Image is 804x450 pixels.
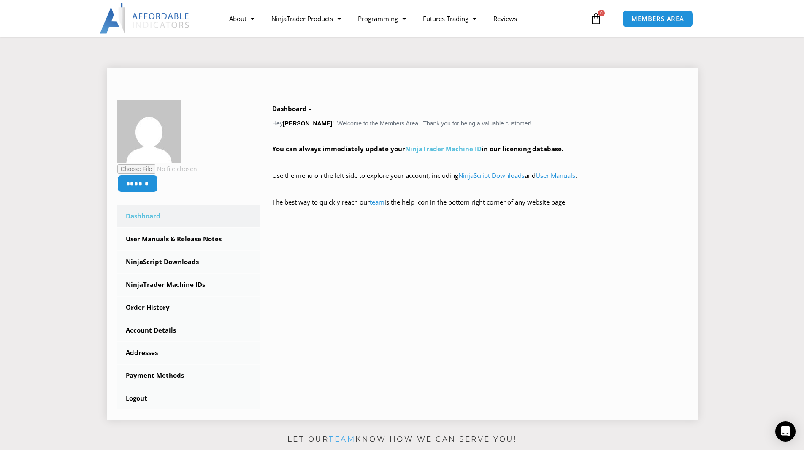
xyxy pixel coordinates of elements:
[631,16,684,22] span: MEMBERS AREA
[414,9,485,28] a: Futures Trading
[117,342,260,364] a: Addresses
[349,9,414,28] a: Programming
[272,104,312,113] b: Dashboard –
[117,297,260,319] a: Order History
[405,145,482,153] a: NinjaTrader Machine ID
[117,387,260,409] a: Logout
[107,433,698,446] p: Let our know how we can serve you!
[117,100,181,163] img: ce5ed8e1a74c1a25174f253cbd39378a10045f7b2a1697e61ad630ad931a8b63
[329,435,355,443] a: team
[100,3,190,34] img: LogoAI | Affordable Indicators – NinjaTrader
[117,365,260,387] a: Payment Methods
[623,10,693,27] a: MEMBERS AREA
[117,205,260,227] a: Dashboard
[598,10,605,16] span: 0
[775,421,796,442] div: Open Intercom Messenger
[536,171,575,180] a: User Manuals
[221,9,588,28] nav: Menu
[272,170,687,194] p: Use the menu on the left side to explore your account, including and .
[117,205,260,409] nav: Account pages
[221,9,263,28] a: About
[117,274,260,296] a: NinjaTrader Machine IDs
[263,9,349,28] a: NinjaTrader Products
[272,196,687,220] p: The best way to quickly reach our is the help icon in the bottom right corner of any website page!
[272,103,687,220] div: Hey ! Welcome to the Members Area. Thank you for being a valuable customer!
[117,319,260,341] a: Account Details
[458,171,525,180] a: NinjaScript Downloads
[283,120,332,127] strong: [PERSON_NAME]
[370,198,384,206] a: team
[117,228,260,250] a: User Manuals & Release Notes
[485,9,525,28] a: Reviews
[117,251,260,273] a: NinjaScript Downloads
[577,6,615,31] a: 0
[272,145,563,153] strong: You can always immediately update your in our licensing database.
